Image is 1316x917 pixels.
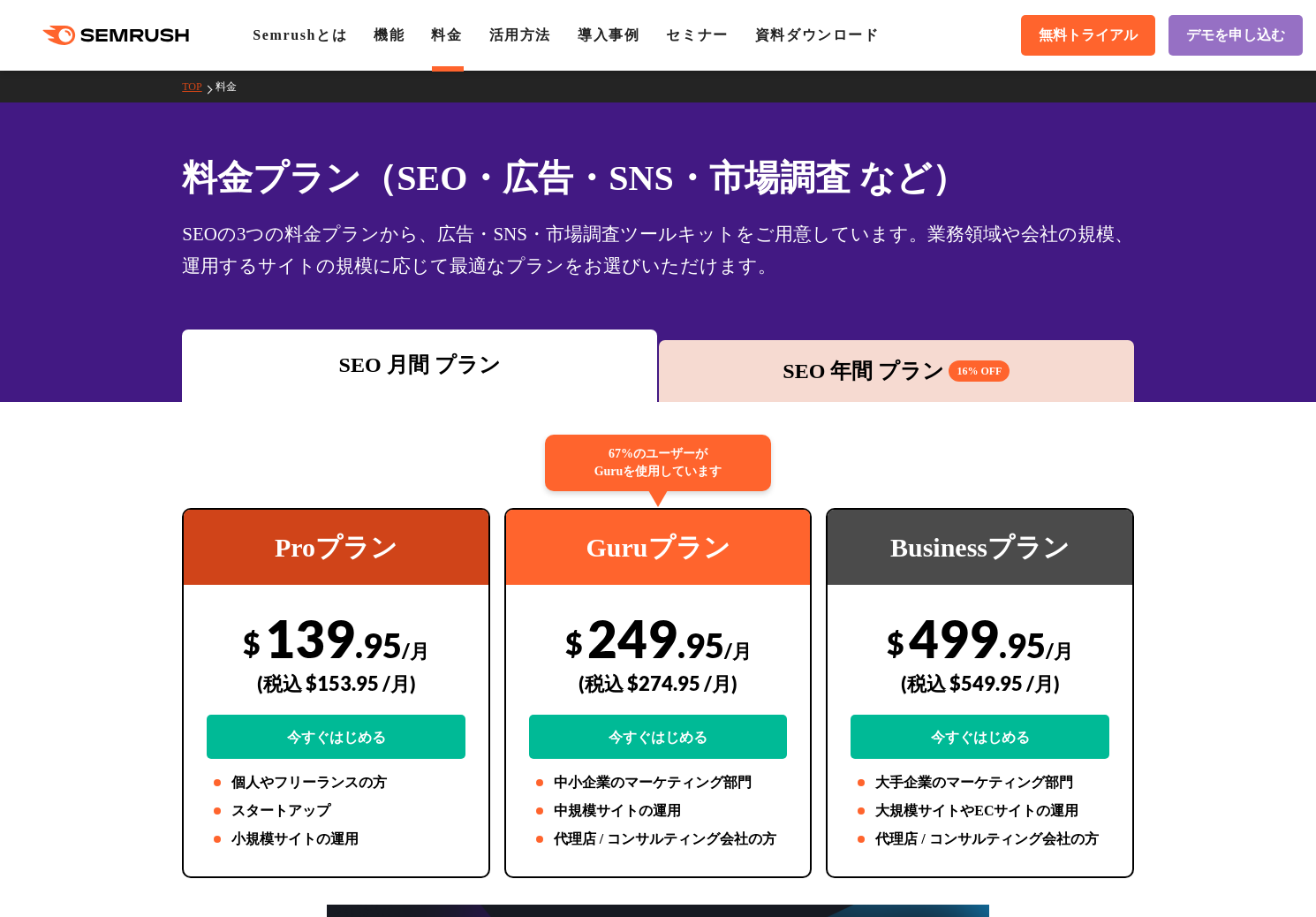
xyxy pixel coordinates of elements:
span: デモを申し込む [1186,27,1285,45]
div: SEO 月間 プラン [191,349,648,381]
span: /月 [402,639,429,663]
span: /月 [1046,639,1073,663]
div: (税込 $153.95 /月) [207,652,465,715]
span: .95 [355,625,402,665]
div: Proプラン [184,510,488,585]
li: 中規模サイトの運用 [529,800,788,822]
a: 無料トライアル [1021,15,1155,56]
span: .95 [677,625,724,665]
li: 大規模サイトやECサイトの運用 [851,800,1109,822]
div: 249 [529,607,788,759]
a: 今すぐはじめる [851,715,1109,759]
a: 機能 [374,27,405,42]
span: 16% OFF [949,360,1010,382]
div: (税込 $274.95 /月) [529,652,788,715]
a: Semrushとは [253,27,347,42]
div: 139 [207,607,465,759]
a: 今すぐはじめる [207,715,465,759]
a: 資料ダウンロード [755,27,880,42]
span: $ [887,625,904,661]
div: 499 [851,607,1109,759]
li: 個人やフリーランスの方 [207,772,465,793]
a: TOP [182,80,215,93]
span: $ [565,625,583,661]
li: 小規模サイトの運用 [207,829,465,850]
div: (税込 $549.95 /月) [851,652,1109,715]
a: 導入事例 [578,27,639,42]
a: デモを申し込む [1169,15,1303,56]
span: .95 [999,625,1046,665]
a: 活用方法 [489,27,551,42]
a: 料金 [431,27,462,42]
li: 代理店 / コンサルティング会社の方 [851,829,1109,850]
span: 無料トライアル [1039,27,1138,45]
div: 67%のユーザーが Guruを使用しています [545,435,771,491]
span: $ [243,625,261,661]
li: 代理店 / コンサルティング会社の方 [529,829,788,850]
h1: 料金プラン（SEO・広告・SNS・市場調査 など） [182,152,1134,204]
li: 中小企業のマーケティング部門 [529,772,788,793]
div: Guruプラン [506,510,811,585]
a: 今すぐはじめる [529,715,788,759]
a: セミナー [666,27,728,42]
div: SEO 年間 プラン [668,355,1125,387]
span: /月 [724,639,752,663]
li: 大手企業のマーケティング部門 [851,772,1109,793]
div: SEOの3つの料金プランから、広告・SNS・市場調査ツールキットをご用意しています。業務領域や会社の規模、運用するサイトの規模に応じて最適なプランをお選びいただけます。 [182,218,1134,282]
a: 料金 [216,80,250,93]
li: スタートアップ [207,800,465,822]
div: Businessプラン [828,510,1132,585]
